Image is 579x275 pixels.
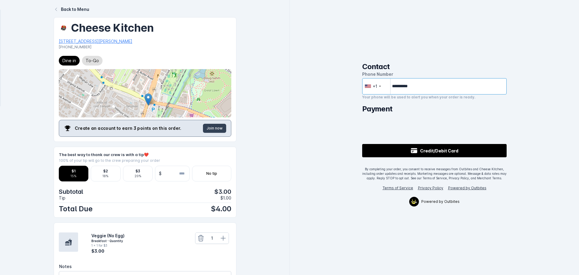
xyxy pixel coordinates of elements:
[103,168,108,174] div: $2
[91,239,126,243] div: Breakfast - Quantity
[103,174,109,178] div: 18%
[406,196,463,208] a: OutbitesPowered by Outbites
[362,105,507,113] h2: Payment
[362,167,507,181] div: By completing your order, you consent to receive messages from Outbites and Cheese Kitchen, inclu...
[123,166,153,181] button: $320%
[61,6,89,12] div: Back to Menu
[383,186,413,190] a: Terms of Service
[134,174,141,178] div: 20%
[418,186,443,190] a: Privacy Policy
[91,166,121,181] button: $218%
[203,124,226,133] button: Join now
[59,158,232,163] div: 100% of your tip will go to the crew preparing your order
[59,205,93,213] span: Total Due
[91,232,126,239] div: Veggie (No Egg)
[59,152,232,158] div: The best way to thank our crew is with a tip
[206,235,218,241] div: 1
[144,152,149,157] span: ❤️
[158,170,163,177] span: $
[448,186,486,190] a: Powered by Outbites
[59,166,89,181] button: $115%
[144,93,152,106] img: Marker
[59,189,83,195] span: Subtotal
[135,168,140,174] div: $3
[75,125,200,131] p: Create an account to earn 3 points on this order.
[192,166,232,181] button: No tip
[62,57,76,64] span: Dine in
[373,83,377,89] div: +1
[59,23,68,33] img: e593c722-a150-479f-b604-6a66594baa91.jpg
[59,55,103,67] mat-chip-listbox: Fulfillment
[411,199,417,204] img: Outbites
[59,264,72,269] span: Notes
[421,199,460,204] span: Powered by Outbites
[214,189,231,195] span: $3.00
[59,117,232,142] section: Loyalty announcement
[59,196,65,200] span: Tip
[86,57,99,64] span: To-Go
[420,148,458,154] span: Credit/Debit Card
[361,114,508,142] iframe: Secure express checkout frame
[362,144,507,157] button: Credit/Debit Card
[59,44,232,50] div: [PHONE_NUMBER]
[362,62,507,71] h2: Contact
[71,168,76,174] div: $1
[211,205,231,213] span: $4.00
[59,38,232,44] div: [STREET_ADDRESS][PERSON_NAME]
[91,248,126,254] div: $3.00
[91,243,126,248] div: 1 x 1 for $3
[362,94,507,100] div: Your phone will be used to alert you when your order is ready.
[220,196,231,200] span: $1.00
[71,22,154,33] div: Cheese Kitchen
[71,174,77,178] div: 15%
